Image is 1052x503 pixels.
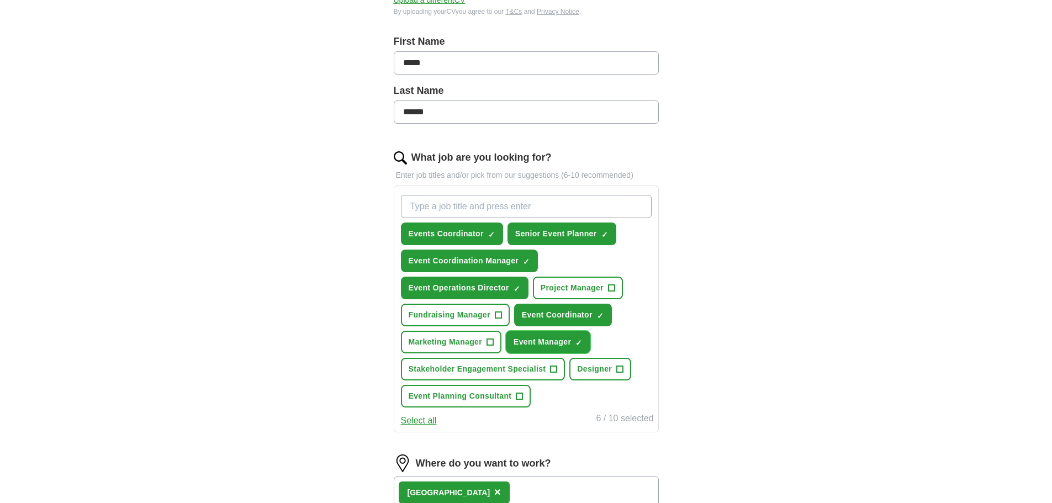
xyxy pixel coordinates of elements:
[411,150,552,165] label: What job are you looking for?
[488,230,495,239] span: ✓
[597,311,604,320] span: ✓
[601,230,608,239] span: ✓
[409,255,519,267] span: Event Coordination Manager
[394,151,407,165] img: search.png
[408,487,490,499] div: [GEOGRAPHIC_DATA]
[394,454,411,472] img: location.png
[394,7,659,17] div: By uploading your CV you agree to our and .
[409,336,483,348] span: Marketing Manager
[505,8,522,15] a: T&Cs
[401,250,538,272] button: Event Coordination Manager✓
[394,170,659,181] p: Enter job titles and/or pick from our suggestions (6-10 recommended)
[401,385,531,407] button: Event Planning Consultant
[514,304,612,326] button: Event Coordinator✓
[523,257,530,266] span: ✓
[409,390,512,402] span: Event Planning Consultant
[506,331,590,353] button: Event Manager✓
[569,358,631,380] button: Designer
[494,486,501,498] span: ×
[416,456,551,471] label: Where do you want to work?
[401,223,503,245] button: Events Coordinator✓
[409,363,546,375] span: Stakeholder Engagement Specialist
[533,277,623,299] button: Project Manager
[409,282,509,294] span: Event Operations Director
[401,414,437,427] button: Select all
[409,309,490,321] span: Fundraising Manager
[394,83,659,98] label: Last Name
[401,304,510,326] button: Fundraising Manager
[494,484,501,501] button: ×
[514,336,571,348] span: Event Manager
[401,358,565,380] button: Stakeholder Engagement Specialist
[401,277,528,299] button: Event Operations Director✓
[401,195,652,218] input: Type a job title and press enter
[575,338,582,347] span: ✓
[515,228,597,240] span: Senior Event Planner
[409,228,484,240] span: Events Coordinator
[522,309,593,321] span: Event Coordinator
[394,34,659,49] label: First Name
[508,223,616,245] button: Senior Event Planner✓
[514,284,520,293] span: ✓
[541,282,604,294] span: Project Manager
[577,363,612,375] span: Designer
[537,8,579,15] a: Privacy Notice
[596,412,653,427] div: 6 / 10 selected
[401,331,502,353] button: Marketing Manager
